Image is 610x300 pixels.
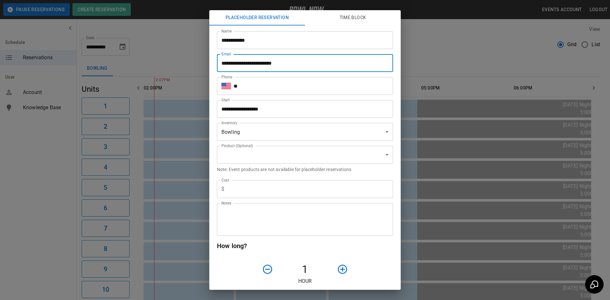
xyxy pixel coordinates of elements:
button: Placeholder Reservation [209,10,305,25]
p: $ [221,185,224,193]
div: ​ [217,146,393,164]
label: Start [221,97,230,103]
button: Select country [221,81,231,91]
label: Phone [221,74,232,80]
p: Hour [217,277,393,285]
input: Choose date, selected date is Sep 23, 2025 [217,100,389,118]
button: Time Block [305,10,401,25]
h6: How long? [217,241,393,251]
h4: 1 [276,263,334,276]
p: Note: Event products are not available for placeholder reservations [217,166,393,173]
div: Bowling [217,123,393,141]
